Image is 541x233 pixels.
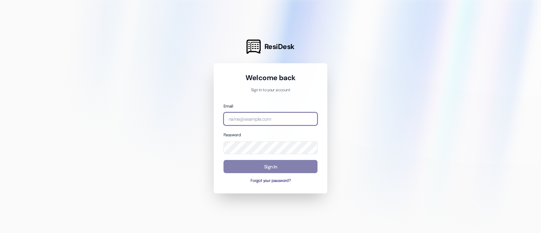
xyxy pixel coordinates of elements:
img: ResiDesk Logo [246,40,261,54]
button: Sign In [224,160,317,173]
p: Sign in to your account [224,87,317,93]
span: ResiDesk [264,42,295,51]
label: Password [224,132,241,138]
label: Email [224,103,233,109]
button: Forgot your password? [224,178,317,184]
h1: Welcome back [224,73,317,83]
input: name@example.com [224,112,317,125]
